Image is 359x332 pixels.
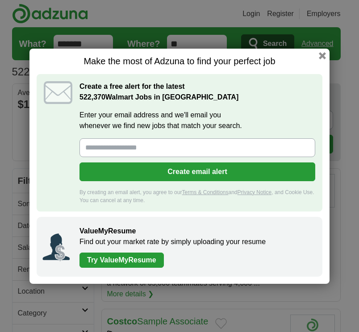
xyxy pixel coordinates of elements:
strong: Walmart Jobs in [GEOGRAPHIC_DATA] [79,93,238,101]
h1: Make the most of Adzuna to find your perfect job [37,56,322,67]
a: Privacy Notice [238,189,272,195]
a: Try ValueMyResume [79,253,164,268]
a: Terms & Conditions [182,189,228,195]
span: 522,370 [79,92,105,103]
label: Enter your email address and we'll email you whenever we find new jobs that match your search. [79,110,315,131]
h2: ValueMyResume [79,226,313,237]
h2: Create a free alert for the latest [79,81,315,103]
button: Create email alert [79,162,315,181]
div: By creating an email alert, you agree to our and , and Cookie Use. You can cancel at any time. [79,188,315,204]
img: icon_email.svg [44,81,72,104]
p: Find out your market rate by simply uploading your resume [79,237,313,247]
